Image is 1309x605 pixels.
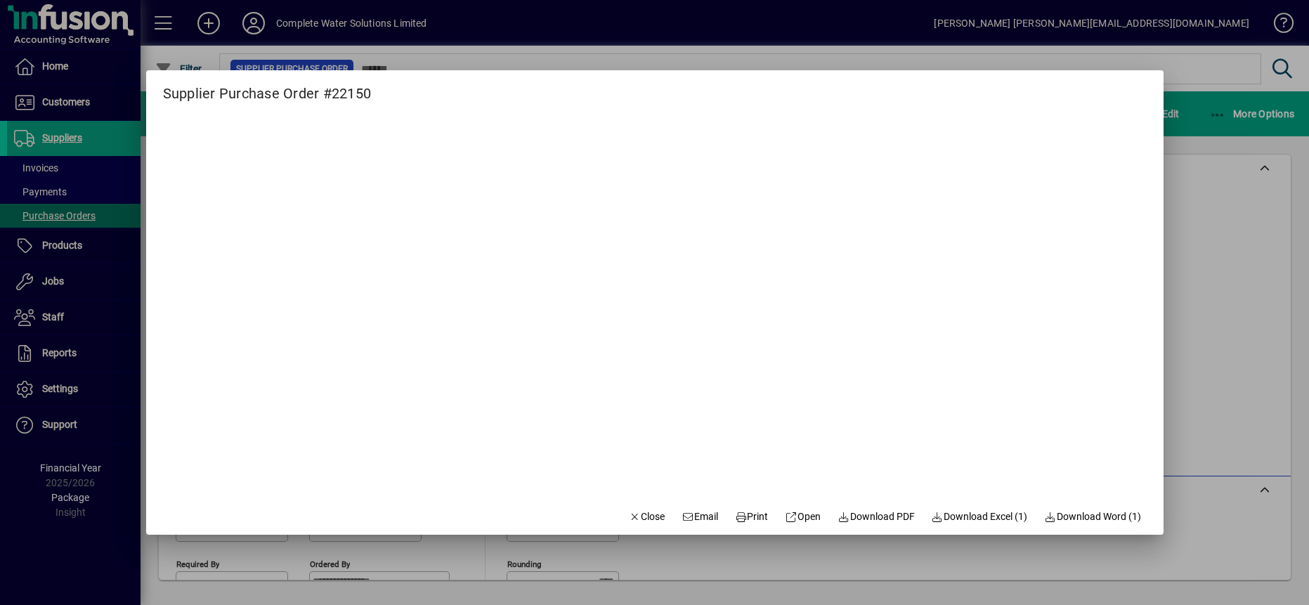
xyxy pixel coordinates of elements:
span: Open [786,509,821,524]
span: Print [735,509,769,524]
h2: Supplier Purchase Order #22150 [146,70,389,105]
span: Email [682,509,718,524]
span: Download PDF [838,509,915,524]
span: Download Word (1) [1044,509,1141,524]
button: Close [623,504,671,529]
button: Download Word (1) [1038,504,1147,529]
a: Download PDF [832,504,920,529]
span: Close [629,509,665,524]
span: Download Excel (1) [932,509,1028,524]
button: Print [729,504,774,529]
a: Open [780,504,827,529]
button: Download Excel (1) [926,504,1034,529]
button: Email [676,504,724,529]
